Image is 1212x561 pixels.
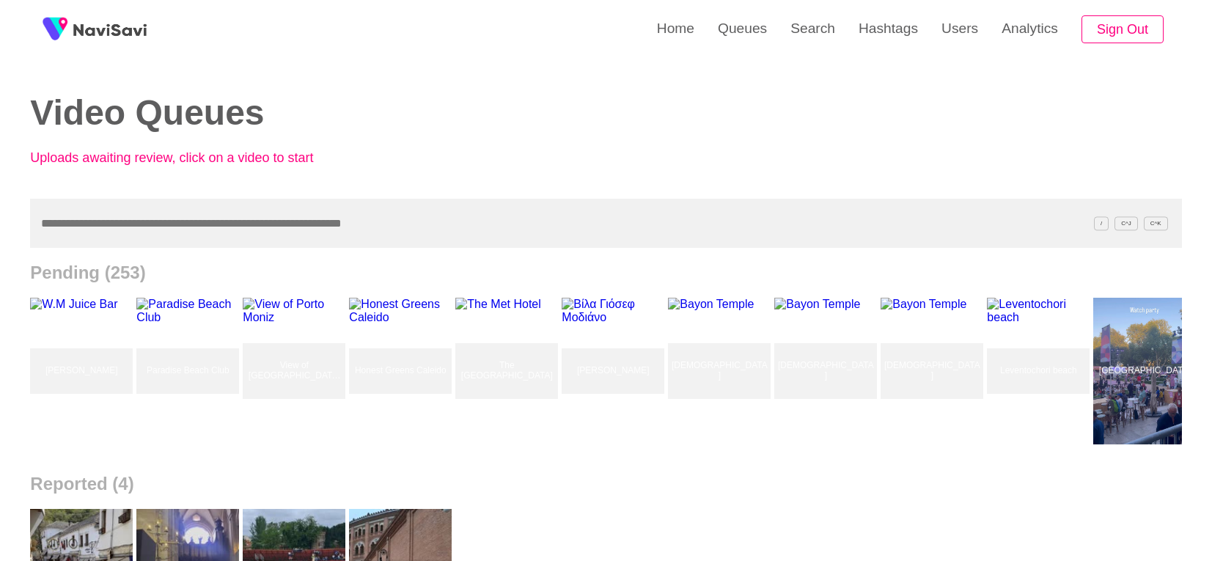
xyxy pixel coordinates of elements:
button: Sign Out [1081,15,1164,44]
a: [DEMOGRAPHIC_DATA]Bayon Temple [881,298,987,444]
a: View of [GEOGRAPHIC_DATA][PERSON_NAME]View of Porto Moniz [243,298,349,444]
a: The [GEOGRAPHIC_DATA]The Met Hotel [455,298,562,444]
a: Paradise Beach ClubParadise Beach Club [136,298,243,444]
a: [PERSON_NAME]Βίλα Γιόσεφ Μοδιάνο [562,298,668,444]
span: C^K [1144,216,1168,230]
p: Uploads awaiting review, click on a video to start [30,150,353,166]
a: Honest Greens CaleidoHonest Greens Caleido [349,298,455,444]
h2: Reported (4) [30,474,1181,494]
h2: Video Queues [30,94,584,133]
span: / [1094,216,1109,230]
h2: Pending (253) [30,263,1181,283]
a: [GEOGRAPHIC_DATA]Palais de Tokyo [1093,298,1200,444]
a: Leventochori beachLeventochori beach [987,298,1093,444]
a: [DEMOGRAPHIC_DATA]Bayon Temple [668,298,774,444]
img: fireSpot [73,22,147,37]
img: fireSpot [37,11,73,48]
span: C^J [1114,216,1138,230]
a: [DEMOGRAPHIC_DATA]Bayon Temple [774,298,881,444]
a: [PERSON_NAME]W.M Juice Bar [30,298,136,444]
